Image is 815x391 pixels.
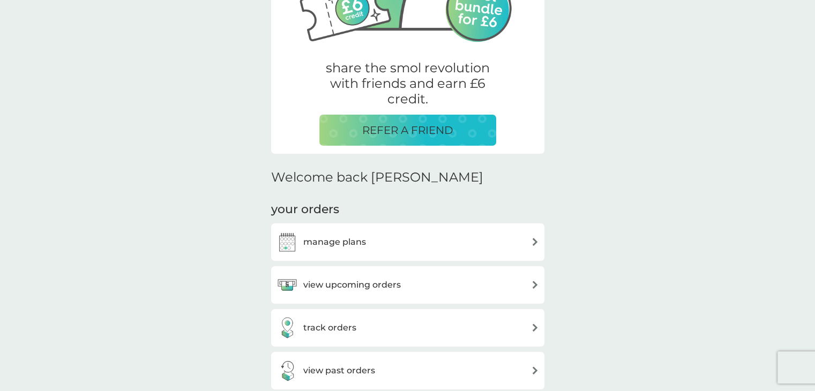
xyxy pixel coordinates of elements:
img: arrow right [531,324,539,332]
h2: Welcome back [PERSON_NAME] [271,170,483,185]
button: REFER A FRIEND [319,115,496,146]
img: arrow right [531,366,539,374]
h3: view upcoming orders [303,278,401,292]
p: share the smol revolution with friends and earn £6 credit. [319,61,496,107]
img: arrow right [531,281,539,289]
h3: manage plans [303,235,366,249]
h3: track orders [303,321,356,335]
p: REFER A FRIEND [362,122,453,139]
h3: your orders [271,201,339,218]
h3: view past orders [303,364,375,378]
img: arrow right [531,238,539,246]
